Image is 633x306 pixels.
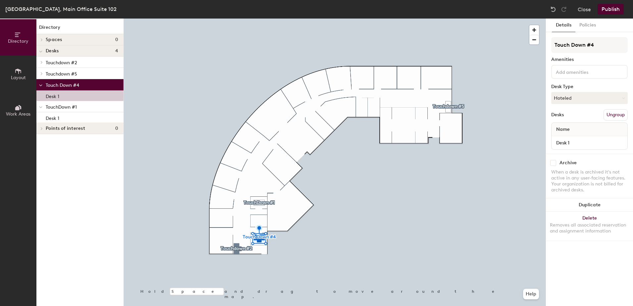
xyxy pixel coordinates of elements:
[46,126,85,131] span: Points of interest
[551,112,564,118] div: Desks
[560,6,567,13] img: Redo
[115,48,118,54] span: 4
[115,126,118,131] span: 0
[6,111,30,117] span: Work Areas
[575,19,600,32] button: Policies
[553,138,626,147] input: Unnamed desk
[604,109,628,121] button: Ungroup
[5,5,117,13] div: [GEOGRAPHIC_DATA], Main Office Suite 102
[552,19,575,32] button: Details
[11,75,26,80] span: Layout
[115,37,118,42] span: 0
[578,4,591,15] button: Close
[46,37,62,42] span: Spaces
[553,124,573,135] span: Name
[551,92,628,104] button: Hoteled
[555,68,614,76] input: Add amenities
[551,84,628,89] div: Desk Type
[560,160,577,166] div: Archive
[46,82,79,88] span: Touch Down #4
[550,6,557,13] img: Undo
[46,114,59,121] p: Desk 1
[598,4,624,15] button: Publish
[36,24,123,34] h1: Directory
[46,92,59,99] p: Desk 1
[46,48,59,54] span: Desks
[523,289,539,299] button: Help
[551,169,628,193] div: When a desk is archived it's not active in any user-facing features. Your organization is not bil...
[551,57,628,62] div: Amenities
[46,71,77,77] span: Touchdown #5
[546,198,633,212] button: Duplicate
[46,104,77,110] span: TouchDown #1
[46,60,77,66] span: Touchdown #2
[8,38,28,44] span: Directory
[550,222,629,234] div: Removes all associated reservation and assignment information
[546,212,633,241] button: DeleteRemoves all associated reservation and assignment information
